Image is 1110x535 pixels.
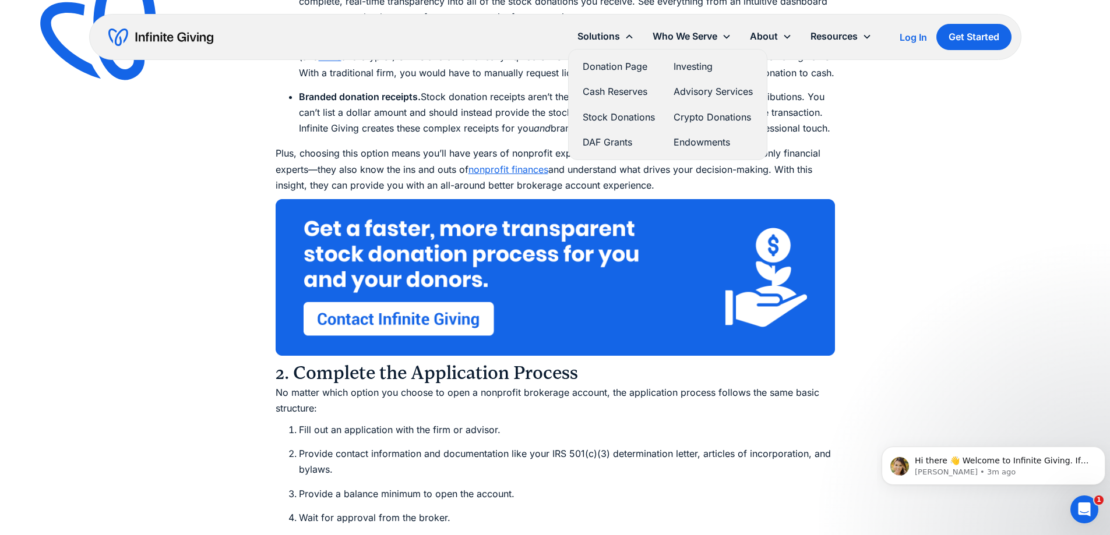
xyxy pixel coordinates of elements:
[583,59,655,75] a: Donation Page
[750,29,778,44] div: About
[1094,495,1104,505] span: 1
[583,84,655,100] a: Cash Reserves
[1070,495,1098,523] iframe: Intercom live chat
[583,109,655,125] a: Stock Donations
[653,29,717,44] div: Who We Serve
[674,84,753,100] a: Advisory Services
[643,24,741,49] div: Who We Serve
[674,109,753,125] a: Crypto Donations
[276,199,835,356] img: Click to get a faster, more transparent stock donation process by contacting Infinite Giving abou...
[674,134,753,150] a: Endowments
[299,91,421,102] strong: Branded donation receipts.
[299,510,835,526] li: Wait for approval from the broker.
[811,29,858,44] div: Resources
[108,28,213,47] a: home
[674,59,753,75] a: Investing
[900,33,927,42] div: Log In
[801,24,881,49] div: Resources
[276,385,835,416] p: No matter which option you choose to open a nonprofit brokerage account, the application process ...
[583,134,655,150] a: DAF Grants
[299,422,835,438] li: Fill out an application with the firm or advisor.
[568,24,643,49] div: Solutions
[534,122,551,134] em: and
[900,30,927,44] a: Log In
[577,29,620,44] div: Solutions
[276,362,835,385] h3: 2. Complete the Application Process
[568,49,767,160] nav: Solutions
[877,422,1110,504] iframe: Intercom notifications message
[276,146,835,193] p: Plus, choosing this option means you’ll have years of nonprofit expertise on your side. These adv...
[936,24,1012,50] a: Get Started
[299,486,835,502] li: Provide a balance minimum to open the account.
[468,164,548,175] a: nonprofit finances
[299,89,835,137] li: Stock donation receipts aren’t the same as the receipts you give for cash contributions. You can’...
[741,24,801,49] div: About
[299,446,835,477] li: Provide contact information and documentation like your IRS 501(c)(3) determination letter, artic...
